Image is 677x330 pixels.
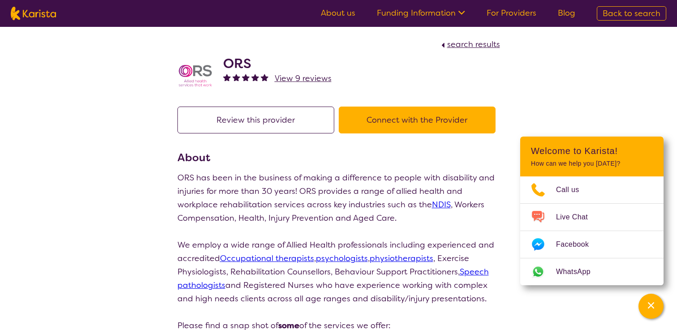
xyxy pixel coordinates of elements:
[439,39,500,50] a: search results
[242,73,250,81] img: fullstar
[487,8,536,18] a: For Providers
[531,146,653,156] h2: Welcome to Karista!
[556,183,590,197] span: Call us
[275,73,332,84] span: View 9 reviews
[233,73,240,81] img: fullstar
[275,72,332,85] a: View 9 reviews
[597,6,666,21] a: Back to search
[11,7,56,20] img: Karista logo
[520,137,664,285] div: Channel Menu
[531,160,653,167] p: How can we help you [DATE]?
[556,265,601,279] span: WhatsApp
[339,107,496,133] button: Connect with the Provider
[177,171,500,225] p: ORS has been in the business of making a difference to people with disability and injuries for mo...
[321,8,355,18] a: About us
[447,39,500,50] span: search results
[177,150,500,166] h3: About
[339,115,500,125] a: Connect with the Provider
[177,107,334,133] button: Review this provider
[223,56,332,72] h2: ORS
[177,58,213,94] img: nspbnteb0roocrxnmwip.png
[558,8,575,18] a: Blog
[251,73,259,81] img: fullstar
[638,294,664,319] button: Channel Menu
[177,238,500,305] p: We employ a wide range of Allied Health professionals including experienced and accredited , , , ...
[432,199,451,210] a: NDIS
[261,73,268,81] img: fullstar
[177,115,339,125] a: Review this provider
[377,8,465,18] a: Funding Information
[370,253,433,264] a: physiotherapists
[520,176,664,285] ul: Choose channel
[603,8,660,19] span: Back to search
[556,238,599,251] span: Facebook
[220,253,314,264] a: Occupational therapists
[556,210,599,224] span: Live Chat
[223,73,231,81] img: fullstar
[316,253,368,264] a: psychologists
[520,258,664,285] a: Web link opens in a new tab.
